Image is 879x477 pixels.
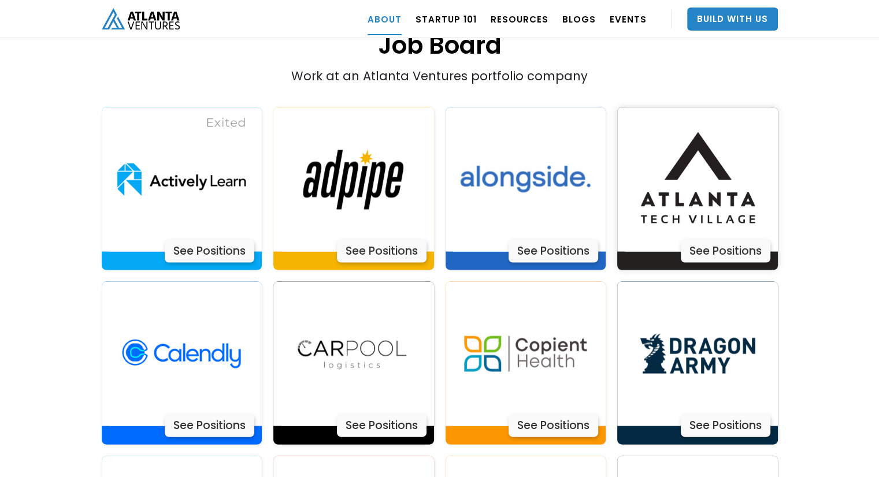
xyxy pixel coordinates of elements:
[687,8,778,31] a: Build With Us
[337,240,426,263] div: See Positions
[625,282,770,426] img: Actively Learn
[446,282,606,445] a: Actively LearnSee Positions
[102,282,262,445] a: Actively LearnSee Positions
[281,107,426,252] img: Actively Learn
[102,107,262,270] a: Actively LearnSee Positions
[109,282,254,426] img: Actively Learn
[562,3,596,35] a: BLOGS
[109,107,254,252] img: Actively Learn
[453,107,598,252] img: Actively Learn
[446,107,606,270] a: Actively LearnSee Positions
[337,414,426,437] div: See Positions
[617,107,778,270] a: Actively LearnSee Positions
[453,282,598,426] img: Actively Learn
[165,414,254,437] div: See Positions
[368,3,402,35] a: ABOUT
[491,3,548,35] a: RESOURCES
[509,414,598,437] div: See Positions
[617,282,778,445] a: Actively LearnSee Positions
[681,240,770,263] div: See Positions
[681,414,770,437] div: See Positions
[509,240,598,263] div: See Positions
[273,282,434,445] a: Actively LearnSee Positions
[610,3,647,35] a: EVENTS
[165,240,254,263] div: See Positions
[273,107,434,270] a: Actively LearnSee Positions
[281,282,426,426] img: Actively Learn
[625,107,770,252] img: Actively Learn
[416,3,477,35] a: Startup 101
